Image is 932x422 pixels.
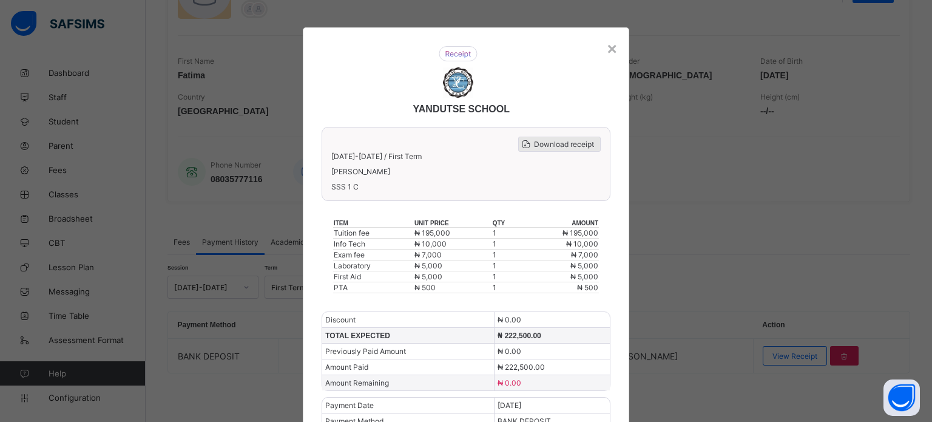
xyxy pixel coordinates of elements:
span: Amount Paid [325,362,368,372]
button: Open asap [883,379,920,416]
span: ₦ 5,000 [414,272,442,281]
div: Tuition fee [334,228,413,237]
span: [DATE] [498,401,521,410]
img: receipt.26f346b57495a98c98ef9b0bc63aa4d8.svg [439,46,478,61]
span: ₦ 195,000 [562,228,598,237]
div: Exam fee [334,250,413,259]
span: ₦ 10,000 [414,239,447,248]
span: ₦ 0.00 [498,347,521,356]
th: item [333,219,414,228]
td: 1 [492,239,521,250]
th: unit price [414,219,492,228]
span: ₦ 195,000 [414,228,450,237]
span: ₦ 222,500.00 [498,362,545,372]
span: Payment Date [325,401,374,410]
div: × [607,39,616,59]
span: ₦ 5,000 [570,261,598,270]
div: Laboratory [334,261,413,270]
td: 1 [492,271,521,282]
span: Download receipt [534,140,594,149]
th: qty [492,219,521,228]
th: amount [521,219,599,228]
span: ₦ 500 [414,283,436,292]
td: 1 [492,260,521,271]
span: ₦ 222,500.00 [498,332,541,340]
span: ₦ 0.00 [498,315,521,324]
img: YANDUTSE SCHOOL [443,67,473,98]
span: ₦ 7,000 [414,250,442,259]
div: Info Tech [334,239,413,248]
div: First Aid [334,272,413,281]
span: TOTAL EXPECTED [325,332,390,340]
span: SSS 1 C [331,182,601,191]
span: ₦ 5,000 [414,261,442,270]
span: ₦ 500 [577,283,598,292]
span: Amount Remaining [325,378,389,387]
span: Previously Paid Amount [325,347,406,356]
span: Discount [325,315,356,324]
span: [DATE]-[DATE] / First Term [331,152,422,161]
span: ₦ 5,000 [570,272,598,281]
span: ₦ 10,000 [566,239,598,248]
span: ₦ 7,000 [571,250,598,259]
td: 1 [492,282,521,293]
div: PTA [334,283,413,292]
span: [PERSON_NAME] [331,167,601,176]
td: 1 [492,228,521,239]
span: ₦ 0.00 [498,378,521,387]
span: YANDUTSE SCHOOL [413,104,510,115]
td: 1 [492,250,521,260]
